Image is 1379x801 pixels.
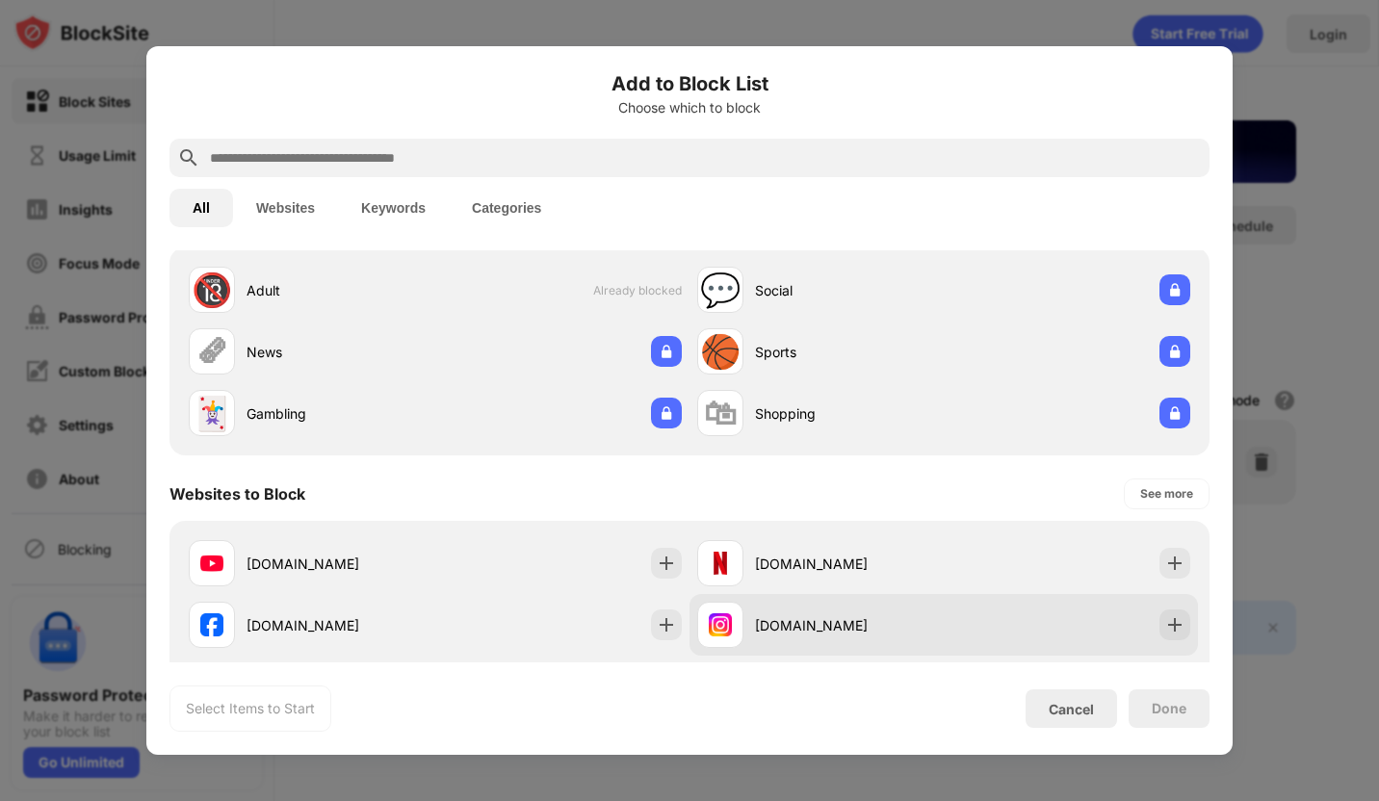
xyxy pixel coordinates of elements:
[1049,701,1094,717] div: Cancel
[200,552,223,575] img: favicons
[755,280,944,300] div: Social
[700,332,741,372] div: 🏀
[247,342,435,362] div: News
[709,613,732,636] img: favicons
[169,69,1210,98] h6: Add to Block List
[169,484,305,504] div: Websites to Block
[233,189,338,227] button: Websites
[338,189,449,227] button: Keywords
[247,554,435,574] div: [DOMAIN_NAME]
[247,403,435,424] div: Gambling
[195,332,228,372] div: 🗞
[247,615,435,635] div: [DOMAIN_NAME]
[704,394,737,433] div: 🛍
[449,189,564,227] button: Categories
[700,271,741,310] div: 💬
[169,100,1210,116] div: Choose which to block
[593,283,682,297] span: Already blocked
[186,699,315,718] div: Select Items to Start
[1140,484,1193,504] div: See more
[177,146,200,169] img: search.svg
[169,189,233,227] button: All
[709,552,732,575] img: favicons
[247,280,435,300] div: Adult
[200,613,223,636] img: favicons
[755,554,944,574] div: [DOMAIN_NAME]
[192,271,232,310] div: 🔞
[755,342,944,362] div: Sports
[192,394,232,433] div: 🃏
[1152,701,1186,716] div: Done
[755,615,944,635] div: [DOMAIN_NAME]
[755,403,944,424] div: Shopping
